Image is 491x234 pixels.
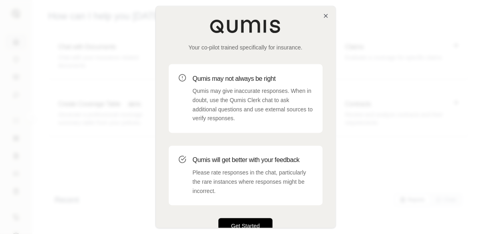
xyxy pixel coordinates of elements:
[210,19,282,34] img: Qumis Logo
[193,74,313,84] h3: Qumis may not always be right
[193,87,313,123] p: Qumis may give inaccurate responses. When in doubt, use the Qumis Clerk chat to ask additional qu...
[193,168,313,196] p: Please rate responses in the chat, particularly the rare instances where responses might be incor...
[169,43,323,51] p: Your co-pilot trained specifically for insurance.
[193,156,313,165] h3: Qumis will get better with your feedback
